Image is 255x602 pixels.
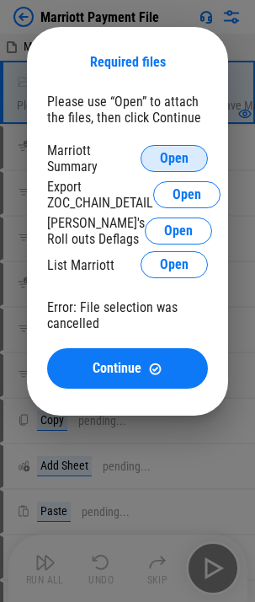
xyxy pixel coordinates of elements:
button: Open [145,218,212,245]
div: [PERSON_NAME]'s Roll outs Deflags [47,215,145,247]
img: Continue [148,362,162,376]
span: Continue [93,362,141,375]
span: Open [164,224,193,238]
div: Please use “Open” to attach the files, then click Continue [47,94,208,126]
div: List Marriott [47,257,114,273]
button: Open [141,145,208,172]
span: Open [160,152,189,165]
div: Export ZOC_CHAIN_DETAIL [47,179,153,211]
div: Marriott Summary [47,142,141,175]
span: Open [160,258,189,271]
button: Open [153,181,220,208]
div: Required files [47,54,208,70]
span: Open [173,188,201,202]
button: ContinueContinue [47,348,208,389]
button: Open [141,251,208,278]
div: Error: File selection was cancelled [47,299,208,331]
